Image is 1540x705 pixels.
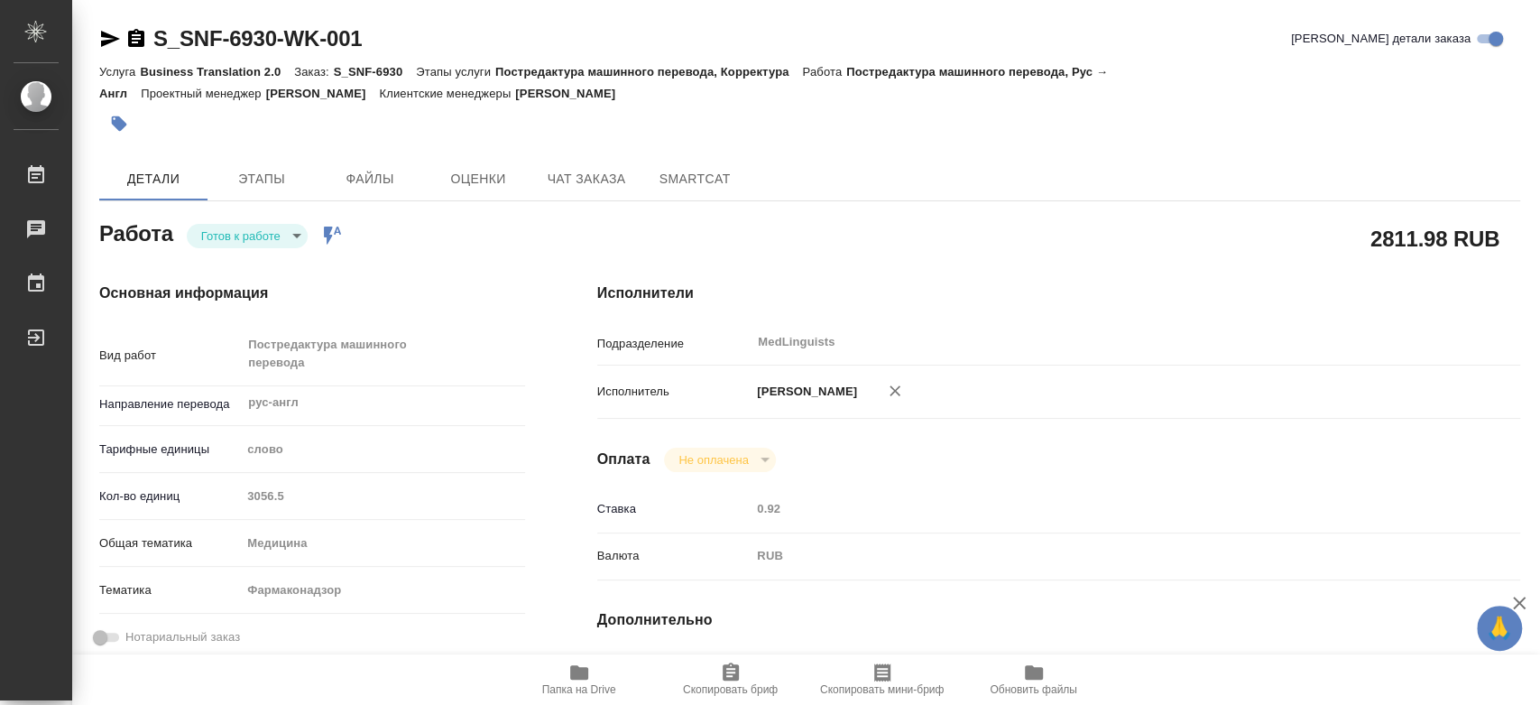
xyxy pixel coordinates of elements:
[751,541,1443,571] div: RUB
[503,654,655,705] button: Папка на Drive
[515,87,629,100] p: [PERSON_NAME]
[435,168,521,190] span: Оценки
[380,87,516,100] p: Клиентские менеджеры
[1370,223,1499,254] h2: 2811.98 RUB
[99,581,241,599] p: Тематика
[751,496,1443,522] input: Пустое поле
[655,654,807,705] button: Скопировать бриф
[241,483,524,509] input: Пустое поле
[597,383,752,401] p: Исполнитель
[125,28,147,50] button: Скопировать ссылку
[683,683,778,696] span: Скопировать бриф
[990,683,1077,696] span: Обновить файлы
[820,683,944,696] span: Скопировать мини-бриф
[597,609,1520,631] h4: Дополнительно
[597,449,650,470] h4: Оплата
[807,654,958,705] button: Скопировать мини-бриф
[334,65,417,79] p: S_SNF-6930
[99,534,241,552] p: Общая тематика
[651,168,738,190] span: SmartCat
[802,65,846,79] p: Работа
[958,654,1110,705] button: Обновить файлы
[99,347,241,365] p: Вид работ
[1477,606,1522,651] button: 🙏
[673,452,753,468] button: Не оплачена
[664,448,775,472] div: Готов к работе
[597,283,1520,304] h4: Исполнители
[241,434,524,465] div: слово
[141,87,265,100] p: Проектный менеджер
[99,216,173,248] h2: Работа
[99,441,241,459] p: Тарифные единицы
[327,168,413,190] span: Файлы
[241,575,524,606] div: Фармаконадзор
[99,104,139,144] button: Добавить тэг
[543,168,630,190] span: Чат заказа
[110,168,197,190] span: Детали
[99,395,241,413] p: Направление перевода
[875,371,915,411] button: Удалить исполнителя
[294,65,333,79] p: Заказ:
[416,65,495,79] p: Этапы услуги
[153,26,362,51] a: S_SNF-6930-WK-001
[241,528,524,559] div: Медицина
[266,87,380,100] p: [PERSON_NAME]
[99,487,241,506] p: Кол-во единиц
[125,628,240,646] span: Нотариальный заказ
[597,335,752,353] p: Подразделение
[751,383,857,401] p: [PERSON_NAME]
[196,228,286,244] button: Готов к работе
[542,683,616,696] span: Папка на Drive
[99,65,140,79] p: Услуга
[597,547,752,565] p: Валюта
[99,28,121,50] button: Скопировать ссылку для ЯМессенджера
[140,65,294,79] p: Business Translation 2.0
[1484,609,1515,647] span: 🙏
[218,168,305,190] span: Этапы
[187,224,308,248] div: Готов к работе
[495,65,802,79] p: Постредактура машинного перевода, Корректура
[597,500,752,518] p: Ставка
[1291,30,1471,48] span: [PERSON_NAME] детали заказа
[99,283,525,304] h4: Основная информация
